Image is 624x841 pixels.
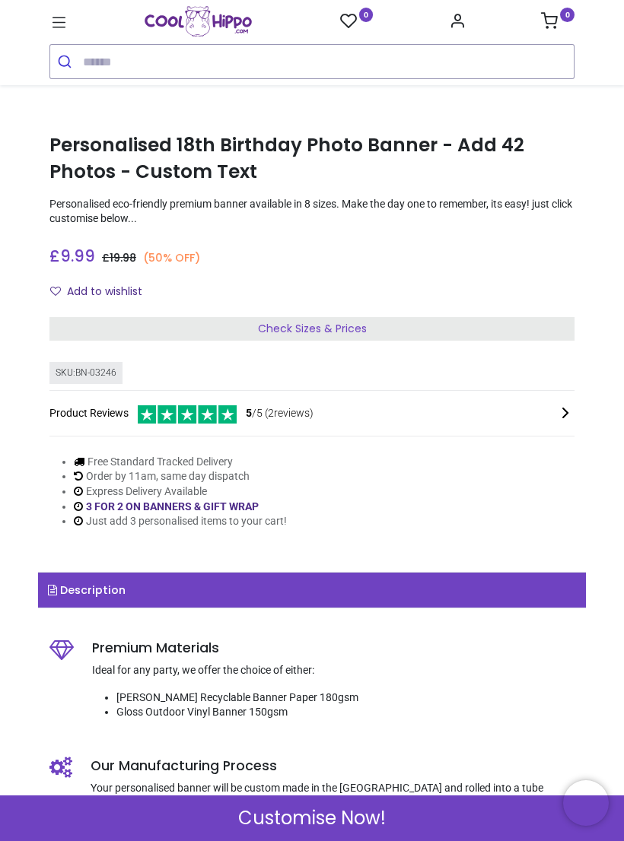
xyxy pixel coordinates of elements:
a: 3 FOR 2 ON BANNERS & GIFT WRAP [86,500,259,513]
span: £ [102,250,136,265]
h5: Premium Materials [92,639,575,658]
a: Description [38,573,586,608]
a: 0 [340,12,374,31]
li: Free Standard Tracked Delivery [74,455,287,470]
li: Gloss Outdoor Vinyl Banner 150gsm [116,705,575,720]
p: Your personalised banner will be custom made in the [GEOGRAPHIC_DATA] and rolled into a tube ensu... [91,781,575,811]
span: 9.99 [60,245,95,267]
i: Add to wishlist [50,286,61,297]
sup: 0 [560,8,575,22]
a: Logo of Cool Hippo [145,6,252,36]
li: Express Delivery Available [74,484,287,500]
a: 0 [541,17,575,29]
button: Add to wishlistAdd to wishlist [49,279,155,305]
small: (50% OFF) [143,250,200,265]
sup: 0 [359,8,374,22]
li: [PERSON_NAME] Recyclable Banner Paper 180gsm [116,690,575,706]
img: Cool Hippo [145,6,252,36]
span: Customise Now! [238,805,386,831]
button: Submit [50,45,83,78]
div: Product Reviews [49,403,575,424]
li: Just add 3 personalised items to your cart! [74,514,287,529]
h5: Our Manufacturing Process [91,757,575,776]
span: 5 [246,407,252,419]
span: /5 ( 2 reviews) [246,406,314,421]
li: Order by 11am, same day dispatch [74,469,287,484]
span: 19.98 [110,250,136,265]
span: Check Sizes & Prices [258,321,367,336]
p: Ideal for any party, we offer the choice of either: [92,663,575,678]
iframe: Brevo live chat [563,780,609,826]
h1: Personalised 18th Birthday Photo Banner - Add 42 Photos - Custom Text [49,132,575,185]
a: Account Info [449,17,466,29]
span: £ [49,245,95,267]
div: SKU: BN-03246 [49,362,123,384]
p: Personalised eco-friendly premium banner available in 8 sizes. Make the day one to remember, its ... [49,197,575,227]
